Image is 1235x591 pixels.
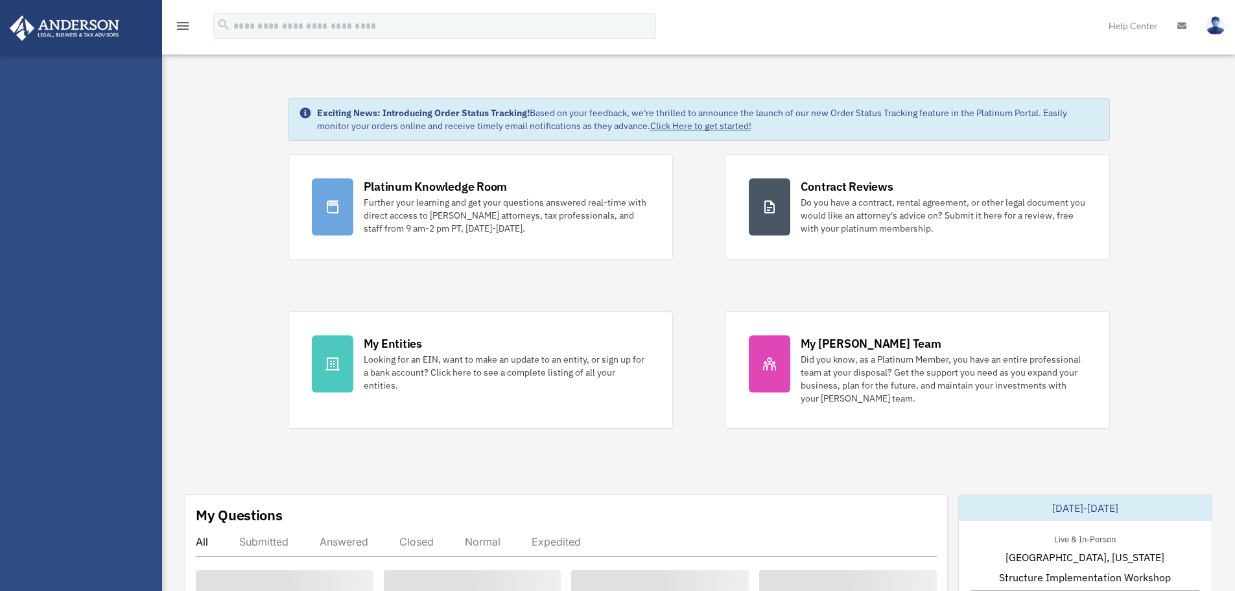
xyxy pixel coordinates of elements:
a: Platinum Knowledge Room Further your learning and get your questions answered real-time with dire... [288,154,673,259]
i: search [217,18,231,32]
div: Closed [399,535,434,548]
div: Normal [465,535,500,548]
div: All [196,535,208,548]
div: Live & In-Person [1044,531,1126,545]
img: User Pic [1206,16,1225,35]
div: My [PERSON_NAME] Team [801,335,941,352]
div: [DATE]-[DATE] [959,495,1212,521]
strong: Exciting News: Introducing Order Status Tracking! [317,107,530,119]
div: My Questions [196,505,283,525]
div: Platinum Knowledge Room [364,178,508,195]
div: Further your learning and get your questions answered real-time with direct access to [PERSON_NAM... [364,196,649,235]
div: Do you have a contract, rental agreement, or other legal document you would like an attorney's ad... [801,196,1086,235]
div: Submitted [239,535,288,548]
div: My Entities [364,335,422,352]
a: Contract Reviews Do you have a contract, rental agreement, or other legal document you would like... [725,154,1110,259]
a: My [PERSON_NAME] Team Did you know, as a Platinum Member, you have an entire professional team at... [725,311,1110,429]
span: Structure Implementation Workshop [999,570,1171,585]
img: Anderson Advisors Platinum Portal [6,16,123,41]
div: Based on your feedback, we're thrilled to announce the launch of our new Order Status Tracking fe... [317,106,1099,132]
span: [GEOGRAPHIC_DATA], [US_STATE] [1006,549,1164,565]
div: Did you know, as a Platinum Member, you have an entire professional team at your disposal? Get th... [801,353,1086,405]
div: Looking for an EIN, want to make an update to an entity, or sign up for a bank account? Click her... [364,353,649,392]
a: menu [175,23,191,34]
a: My Entities Looking for an EIN, want to make an update to an entity, or sign up for a bank accoun... [288,311,673,429]
div: Answered [320,535,368,548]
a: Click Here to get started! [650,120,751,132]
div: Contract Reviews [801,178,893,195]
i: menu [175,18,191,34]
div: Expedited [532,535,581,548]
